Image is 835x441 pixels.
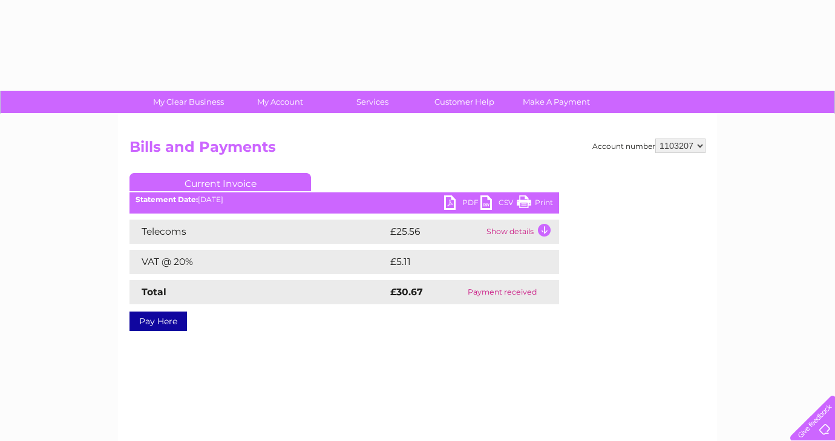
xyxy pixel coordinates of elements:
[129,250,387,274] td: VAT @ 20%
[231,91,330,113] a: My Account
[506,91,606,113] a: Make A Payment
[139,91,238,113] a: My Clear Business
[129,139,706,162] h2: Bills and Payments
[483,220,559,244] td: Show details
[444,195,480,213] a: PDF
[323,91,422,113] a: Services
[142,286,166,298] strong: Total
[136,195,198,204] b: Statement Date:
[480,195,517,213] a: CSV
[129,195,559,204] div: [DATE]
[414,91,514,113] a: Customer Help
[390,286,423,298] strong: £30.67
[517,195,553,213] a: Print
[129,312,187,331] a: Pay Here
[129,220,387,244] td: Telecoms
[387,220,483,244] td: £25.56
[129,173,311,191] a: Current Invoice
[387,250,527,274] td: £5.11
[592,139,706,153] div: Account number
[446,280,559,304] td: Payment received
